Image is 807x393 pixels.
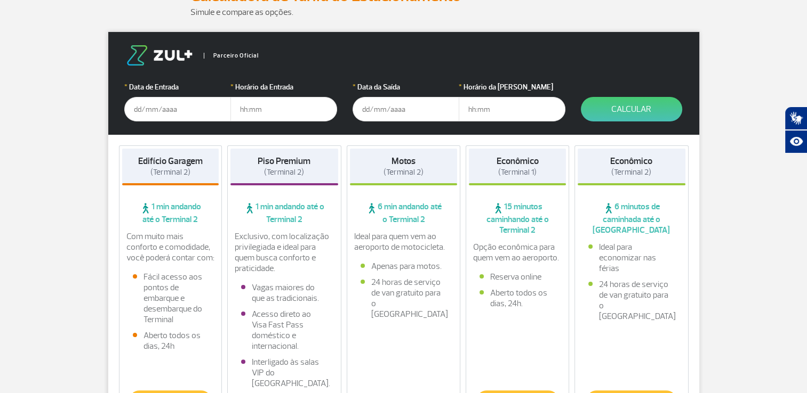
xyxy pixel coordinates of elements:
input: dd/mm/aaaa [124,97,231,121]
p: Exclusivo, com localização privilegiada e ideal para quem busca conforto e praticidade. [235,231,334,274]
li: Aberto todos os dias, 24h. [480,288,555,309]
img: logo-zul.png [124,45,195,65]
strong: Econômico [497,155,539,167]
label: Data de Entrada [124,81,231,93]
p: Com muito mais conforto e comodidade, você poderá contar com: [126,231,215,263]
input: dd/mm/aaaa [353,97,459,121]
span: (Terminal 1) [498,167,537,177]
p: Simule e compare as opções. [190,6,617,19]
button: Calcular [581,97,682,121]
li: Reserva online [480,272,555,282]
span: (Terminal 2) [383,167,424,177]
li: Ideal para economizar nas férias [588,242,675,274]
li: 24 horas de serviço de van gratuito para o [GEOGRAPHIC_DATA] [361,277,447,320]
li: Acesso direto ao Visa Fast Pass doméstico e internacional. [241,309,327,351]
button: Abrir tradutor de língua de sinais. [785,107,807,130]
li: Vagas maiores do que as tradicionais. [241,282,327,304]
span: (Terminal 2) [264,167,304,177]
span: 1 min andando até o Terminal 2 [230,201,338,225]
label: Horário da Entrada [230,81,337,93]
li: 24 horas de serviço de van gratuito para o [GEOGRAPHIC_DATA] [588,279,675,322]
strong: Econômico [610,155,652,167]
span: Parceiro Oficial [204,53,259,59]
div: Plugin de acessibilidade da Hand Talk. [785,107,807,153]
span: 1 min andando até o Terminal 2 [122,201,219,225]
strong: Piso Premium [258,155,310,167]
span: (Terminal 2) [611,167,651,177]
li: Aberto todos os dias, 24h [133,330,209,351]
label: Horário da [PERSON_NAME] [459,81,565,93]
label: Data da Saída [353,81,459,93]
span: 15 minutos caminhando até o Terminal 2 [469,201,566,235]
span: (Terminal 2) [150,167,190,177]
li: Interligado às salas VIP do [GEOGRAPHIC_DATA]. [241,357,327,389]
li: Apenas para motos. [361,261,447,272]
input: hh:mm [230,97,337,121]
button: Abrir recursos assistivos. [785,130,807,153]
p: Ideal para quem vem ao aeroporto de motocicleta. [354,231,453,252]
li: Fácil acesso aos pontos de embarque e desembarque do Terminal [133,272,209,325]
input: hh:mm [459,97,565,121]
span: 6 min andando até o Terminal 2 [350,201,458,225]
p: Opção econômica para quem vem ao aeroporto. [473,242,562,263]
strong: Motos [391,155,416,167]
strong: Edifício Garagem [138,155,203,167]
span: 6 minutos de caminhada até o [GEOGRAPHIC_DATA] [578,201,685,235]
